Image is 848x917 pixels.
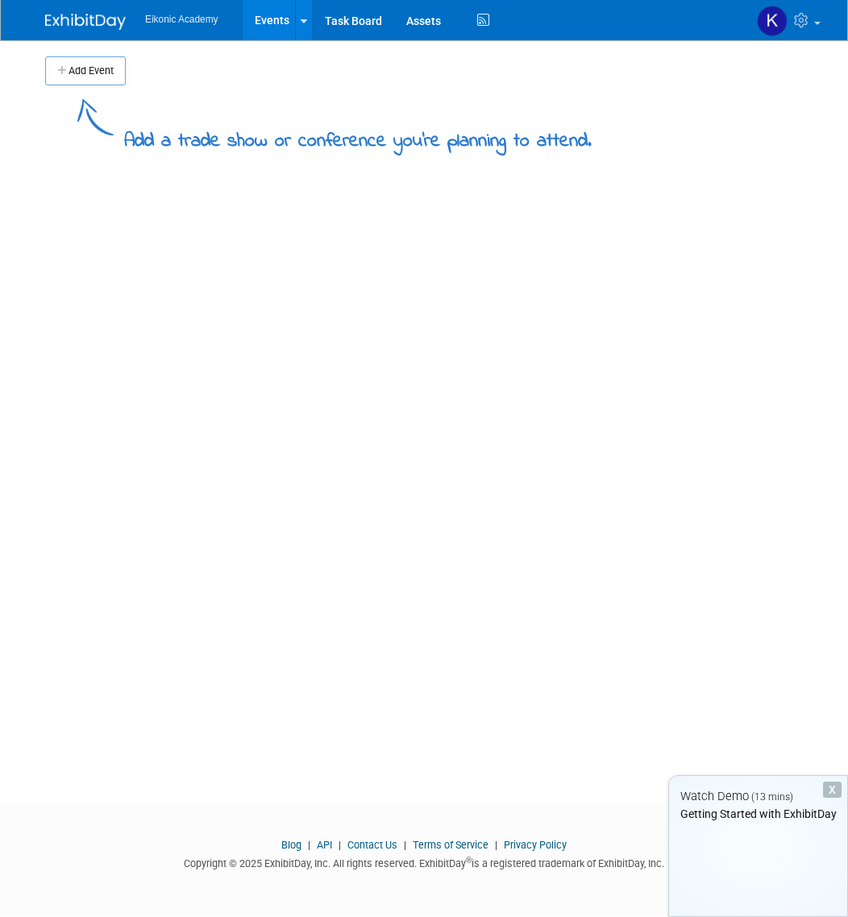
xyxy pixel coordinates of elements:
span: | [491,839,501,851]
span: (13 mins) [751,791,793,803]
div: Add a trade show or conference you're planning to attend. [124,116,592,156]
a: Contact Us [347,839,397,851]
span: | [304,839,314,851]
span: | [335,839,345,851]
a: Blog [281,839,301,851]
div: Dismiss [823,782,842,798]
a: API [317,839,332,851]
a: Privacy Policy [504,839,567,851]
img: ExhibitDay [45,14,126,30]
button: Add Event [45,56,126,85]
span: Eikonic Academy [145,14,218,25]
span: | [400,839,410,851]
div: Getting Started with ExhibitDay [669,806,847,822]
img: Katie Furtado [757,6,788,36]
div: Watch Demo [669,788,847,805]
a: Terms of Service [413,839,488,851]
sup: ® [466,856,472,865]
